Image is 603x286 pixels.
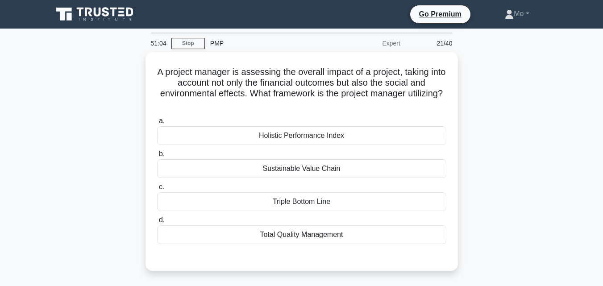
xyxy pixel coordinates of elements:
div: Holistic Performance Index [157,126,446,145]
div: 51:04 [146,34,171,52]
div: Triple Bottom Line [157,192,446,211]
h5: A project manager is assessing the overall impact of a project, taking into account not only the ... [156,66,447,110]
span: b. [159,150,165,158]
div: Sustainable Value Chain [157,159,446,178]
div: Expert [328,34,406,52]
span: c. [159,183,164,191]
a: Mo [483,5,550,23]
div: 21/40 [406,34,458,52]
div: Total Quality Management [157,225,446,244]
span: a. [159,117,165,124]
div: PMP [205,34,328,52]
a: Stop [171,38,205,49]
a: Go Premium [414,8,467,20]
span: d. [159,216,165,224]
